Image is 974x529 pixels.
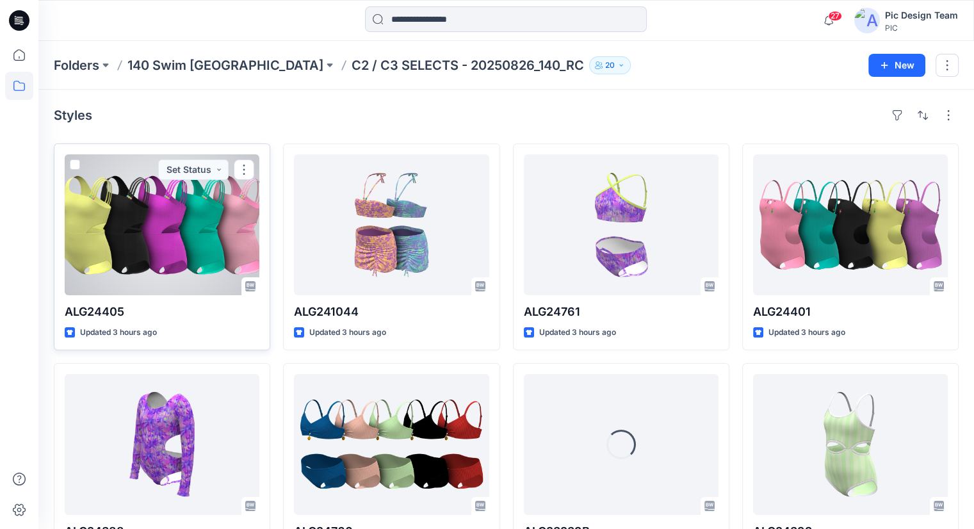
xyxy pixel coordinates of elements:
[885,23,958,33] div: PIC
[589,56,631,74] button: 20
[54,108,92,123] h4: Styles
[753,303,948,321] p: ALG24401
[294,303,489,321] p: ALG241044
[753,154,948,295] a: ALG24401
[352,56,584,74] p: C2 / C3 SELECTS - 20250826_140_RC
[605,58,615,72] p: 20
[80,326,157,339] p: Updated 3 hours ago
[54,56,99,74] a: Folders
[65,154,259,295] a: ALG24405
[868,54,925,77] button: New
[854,8,880,33] img: avatar
[524,154,718,295] a: ALG24761
[885,8,958,23] div: Pic Design Team
[768,326,845,339] p: Updated 3 hours ago
[828,11,842,21] span: 27
[294,154,489,295] a: ALG241044
[539,326,616,339] p: Updated 3 hours ago
[65,303,259,321] p: ALG24405
[524,303,718,321] p: ALG24761
[309,326,386,339] p: Updated 3 hours ago
[127,56,323,74] a: 140 Swim [GEOGRAPHIC_DATA]
[294,374,489,515] a: ALG24760
[753,374,948,515] a: ALG24399
[65,374,259,515] a: ALG24388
